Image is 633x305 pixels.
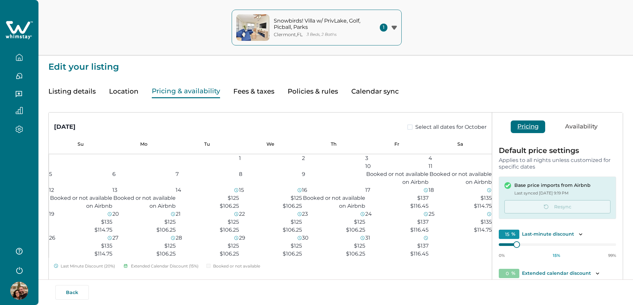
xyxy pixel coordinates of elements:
button: Back [55,285,89,300]
p: 18 [429,186,434,194]
span: 1 [380,24,387,32]
p: Tu [175,141,239,147]
p: 26 [49,234,55,242]
div: Booked or not available [206,263,260,269]
p: 2 [302,154,305,162]
span: $106.25 [220,227,239,233]
p: 3 [365,154,368,162]
p: Extended calendar discount [522,270,591,277]
span: $137 [417,195,429,201]
button: 20$125$106.25 [112,210,176,234]
button: 30$125$106.25 [302,234,365,258]
p: 19 [49,210,54,218]
button: 3 [365,154,429,162]
p: Booked or not available on Airbnb [365,170,429,186]
span: $125 [164,219,176,225]
p: Base price imports from Airbnb [514,182,591,189]
p: 11 [429,162,432,170]
button: 11Booked or not available on Airbnb [429,162,492,186]
span: $135 [101,243,112,249]
span: $125 [354,243,365,249]
span: $125 [228,243,239,249]
span: $114.75 [94,227,112,233]
span: $106.25 [346,227,365,233]
span: $116.45 [410,203,429,209]
p: 99% [608,253,616,258]
button: 16Booked or not available on Airbnb [302,186,365,210]
span: $137 [417,219,429,225]
button: Toggle description [577,230,585,238]
p: Booked or not available on Airbnb [112,194,176,210]
p: 23 [302,210,308,218]
p: Default price settings [499,147,616,154]
button: 29$125$106.25 [239,234,302,258]
p: 17 [365,186,370,194]
p: 15 [239,186,244,194]
p: 12 [49,186,54,194]
button: 14$125$106.25 [176,186,239,210]
span: $137 [417,243,429,249]
p: 15 % [553,253,560,258]
img: property-cover [236,14,269,41]
p: 1 [239,154,241,162]
span: $106.25 [346,251,365,257]
button: 23$125$106.25 [302,210,365,234]
div: Extended Calendar Discount (15%) [123,263,199,269]
p: 27 [112,234,118,242]
button: Pricing & availability [152,85,220,98]
button: 4 [429,154,492,162]
span: $125 [291,195,302,201]
p: 21 [176,210,181,218]
button: 21$125$106.25 [176,210,239,234]
button: 17$137$116.45 [365,186,429,210]
p: 13 [112,186,117,194]
span: $125 [291,243,302,249]
span: $114.75 [474,203,492,209]
p: 28 [176,234,182,242]
div: [DATE] [54,122,76,131]
p: 24 [365,210,372,218]
p: 29 [239,234,245,242]
p: 25 [429,210,434,218]
div: Last Minute Discount (20%) [54,263,115,269]
span: $125 [291,219,302,225]
button: 19$135$114.75 [49,210,112,234]
button: 12Booked or not available on Airbnb [49,186,112,210]
button: 27$125$106.25 [112,234,176,258]
span: $116.45 [410,227,429,233]
p: Sa [429,141,492,147]
p: Booked or not available on Airbnb [302,194,365,210]
button: 8 [239,162,302,186]
p: Th [302,141,365,147]
button: Fees & taxes [233,85,274,98]
button: 1 [239,154,302,162]
button: 28$125$106.25 [176,234,239,258]
img: Whimstay Host [10,282,28,300]
p: 9 [302,170,305,178]
p: 4 [429,154,432,162]
button: 18$135$114.75 [429,186,492,210]
p: 6 [112,170,116,178]
p: Edit your listing [48,55,623,71]
p: Last synced [DATE] 9:19 PM [514,190,591,196]
span: $106.25 [283,251,302,257]
span: $135 [481,195,492,201]
p: Applies to all nights unless customized for specific dates [499,157,616,170]
span: $135 [101,219,112,225]
button: Calendar sync [351,85,399,98]
p: 22 [239,210,245,218]
button: 26$135$114.75 [49,234,112,258]
button: Listing details [48,85,96,98]
span: $125 [228,219,239,225]
button: 9 [302,162,365,186]
button: 2 [302,154,365,162]
p: 30 [302,234,309,242]
p: 5 [49,170,52,178]
span: $106.25 [220,251,239,257]
span: $106.25 [283,227,302,233]
span: $135 [481,219,492,225]
span: $106.25 [156,227,176,233]
button: Toggle description [594,269,602,277]
button: Resync [504,200,610,213]
span: $106.25 [220,203,239,209]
